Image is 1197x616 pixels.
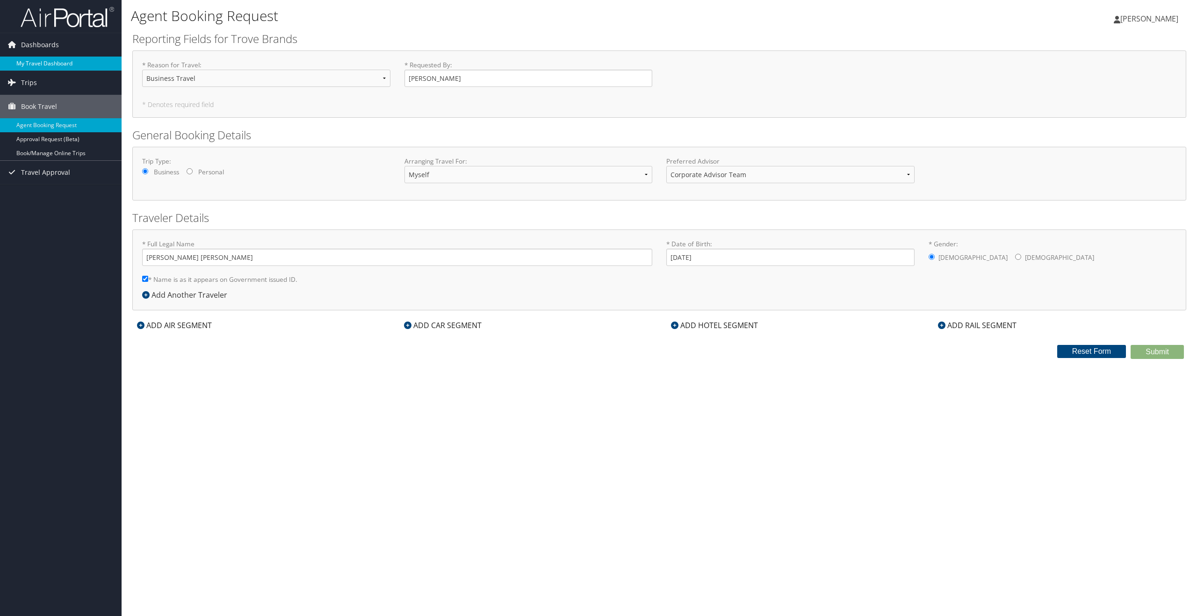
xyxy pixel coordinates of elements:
label: Business [154,167,179,177]
label: * Full Legal Name [142,239,652,266]
button: Submit [1131,345,1184,359]
label: * Gender: [929,239,1177,267]
input: * Full Legal Name [142,249,652,266]
h1: Agent Booking Request [131,6,836,26]
h2: General Booking Details [132,127,1186,143]
a: [PERSON_NAME] [1114,5,1188,33]
input: * Date of Birth: [666,249,915,266]
h2: Traveler Details [132,210,1186,226]
input: * Gender:[DEMOGRAPHIC_DATA][DEMOGRAPHIC_DATA] [929,254,935,260]
span: Trips [21,71,37,94]
span: [PERSON_NAME] [1120,14,1178,24]
label: Arranging Travel For: [404,157,653,166]
label: [DEMOGRAPHIC_DATA] [938,249,1008,266]
h5: * Denotes required field [142,101,1176,108]
label: * Reason for Travel : [142,60,390,94]
label: * Name is as it appears on Government issued ID. [142,271,297,288]
select: * Reason for Travel: [142,70,390,87]
div: Add Another Traveler [142,289,232,301]
div: ADD AIR SEGMENT [132,320,216,331]
input: * Gender:[DEMOGRAPHIC_DATA][DEMOGRAPHIC_DATA] [1015,254,1021,260]
div: ADD CAR SEGMENT [399,320,486,331]
span: Dashboards [21,33,59,57]
label: Preferred Advisor [666,157,915,166]
input: * Name is as it appears on Government issued ID. [142,276,148,282]
label: * Requested By : [404,60,653,87]
div: ADD HOTEL SEGMENT [666,320,763,331]
span: Book Travel [21,95,57,118]
label: Trip Type: [142,157,390,166]
div: ADD RAIL SEGMENT [933,320,1021,331]
button: Reset Form [1057,345,1126,358]
label: Personal [198,167,224,177]
h2: Reporting Fields for Trove Brands [132,31,1186,47]
span: Travel Approval [21,161,70,184]
label: * Date of Birth: [666,239,915,266]
input: * Requested By: [404,70,653,87]
label: [DEMOGRAPHIC_DATA] [1025,249,1094,266]
img: airportal-logo.png [21,6,114,28]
